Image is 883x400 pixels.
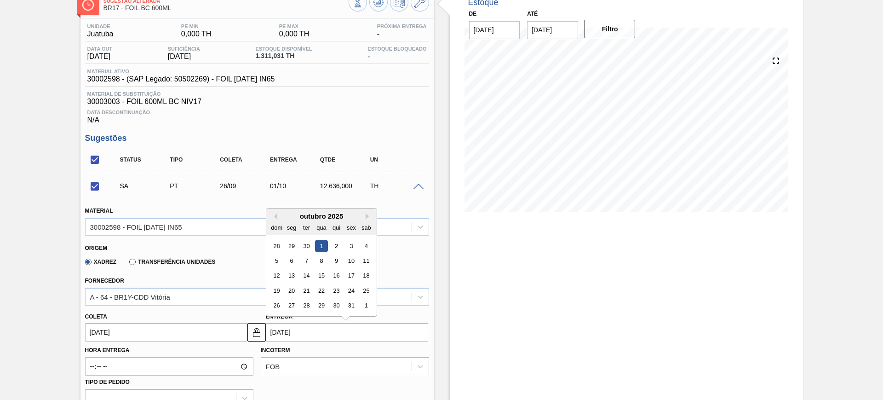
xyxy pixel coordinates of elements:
[85,133,429,143] h3: Sugestões
[85,313,107,320] label: Coleta
[87,52,113,61] span: [DATE]
[270,270,283,282] div: Choose domingo, 12 de outubro de 2025
[345,221,357,234] div: sex
[261,347,290,354] label: Incoterm
[266,363,280,371] div: FOB
[330,240,342,252] div: Choose quinta-feira, 2 de outubro de 2025
[279,23,310,29] span: PE MAX
[285,240,298,252] div: Choose segunda-feira, 29 de setembro de 2025
[360,300,372,312] div: Choose sábado, 1 de novembro de 2025
[266,212,377,220] div: outubro 2025
[266,323,428,342] input: dd/mm/yyyy
[368,157,424,163] div: UN
[345,240,357,252] div: Choose sexta-feira, 3 de outubro de 2025
[315,255,327,267] div: Choose quarta-feira, 8 de outubro de 2025
[318,182,373,190] div: 12.636,000
[90,223,182,231] div: 30002598 - FOIL [DATE] IN65
[285,221,298,234] div: seg
[365,46,429,61] div: -
[585,20,636,38] button: Filtro
[367,46,426,52] span: Estoque Bloqueado
[271,213,277,220] button: Previous Month
[270,255,283,267] div: Choose domingo, 5 de outubro de 2025
[315,300,327,312] div: Choose quarta-feira, 29 de outubro de 2025
[330,270,342,282] div: Choose quinta-feira, 16 de outubro de 2025
[87,91,427,97] span: Material de Substituição
[129,259,215,265] label: Transferência Unidades
[268,157,323,163] div: Entrega
[360,221,372,234] div: sab
[218,182,273,190] div: 26/09/2025
[87,98,427,106] span: 30003003 - FOIL 600ML BC NIV17
[87,23,114,29] span: Unidade
[366,213,372,220] button: Next Month
[269,238,373,313] div: month 2025-10
[300,270,312,282] div: Choose terça-feira, 14 de outubro de 2025
[345,255,357,267] div: Choose sexta-feira, 10 de outubro de 2025
[256,46,312,52] span: Estoque Disponível
[181,23,212,29] span: PE MIN
[167,182,223,190] div: Pedido de Transferência
[270,284,283,297] div: Choose domingo, 19 de outubro de 2025
[315,284,327,297] div: Choose quarta-feira, 22 de outubro de 2025
[315,221,327,234] div: qua
[368,182,424,190] div: TH
[167,157,223,163] div: Tipo
[527,21,578,39] input: dd/mm/yyyy
[87,69,275,74] span: Material ativo
[87,30,114,38] span: Juatuba
[85,245,108,251] label: Origem
[85,344,253,357] label: Hora Entrega
[469,21,520,39] input: dd/mm/yyyy
[285,270,298,282] div: Choose segunda-feira, 13 de outubro de 2025
[285,300,298,312] div: Choose segunda-feira, 27 de outubro de 2025
[87,75,275,83] span: 30002598 - (SAP Legado: 50502269) - FOIL [DATE] IN65
[330,221,342,234] div: qui
[118,182,173,190] div: Sugestão Alterada
[469,11,477,17] label: De
[118,157,173,163] div: Status
[285,255,298,267] div: Choose segunda-feira, 6 de outubro de 2025
[85,208,113,214] label: Material
[318,157,373,163] div: Qtde
[103,5,349,12] span: BR17 - FOIL BC 600ML
[87,110,427,115] span: Data Descontinuação
[270,221,283,234] div: dom
[345,284,357,297] div: Choose sexta-feira, 24 de outubro de 2025
[168,46,200,52] span: Suficiência
[360,284,372,297] div: Choose sábado, 25 de outubro de 2025
[266,313,293,320] label: Entrega
[330,284,342,297] div: Choose quinta-feira, 23 de outubro de 2025
[300,255,312,267] div: Choose terça-feira, 7 de outubro de 2025
[345,300,357,312] div: Choose sexta-feira, 31 de outubro de 2025
[247,323,266,342] button: locked
[256,52,312,59] span: 1.311,031 TH
[360,255,372,267] div: Choose sábado, 11 de outubro de 2025
[360,240,372,252] div: Choose sábado, 4 de outubro de 2025
[85,106,429,124] div: N/A
[315,270,327,282] div: Choose quarta-feira, 15 de outubro de 2025
[85,259,117,265] label: Xadrez
[270,240,283,252] div: Choose domingo, 28 de setembro de 2025
[330,300,342,312] div: Choose quinta-feira, 30 de outubro de 2025
[168,52,200,61] span: [DATE]
[377,23,427,29] span: Próxima Entrega
[345,270,357,282] div: Choose sexta-feira, 17 de outubro de 2025
[268,182,323,190] div: 01/10/2025
[218,157,273,163] div: Coleta
[85,323,247,342] input: dd/mm/yyyy
[279,30,310,38] span: 0,000 TH
[285,284,298,297] div: Choose segunda-feira, 20 de outubro de 2025
[85,379,130,385] label: Tipo de pedido
[330,255,342,267] div: Choose quinta-feira, 9 de outubro de 2025
[527,11,538,17] label: Até
[300,300,312,312] div: Choose terça-feira, 28 de outubro de 2025
[300,284,312,297] div: Choose terça-feira, 21 de outubro de 2025
[375,23,429,38] div: -
[360,270,372,282] div: Choose sábado, 18 de outubro de 2025
[90,293,170,301] div: A - 64 - BR1Y-CDD Vitória
[270,300,283,312] div: Choose domingo, 26 de outubro de 2025
[85,278,124,284] label: Fornecedor
[87,46,113,52] span: Data out
[315,240,327,252] div: Choose quarta-feira, 1 de outubro de 2025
